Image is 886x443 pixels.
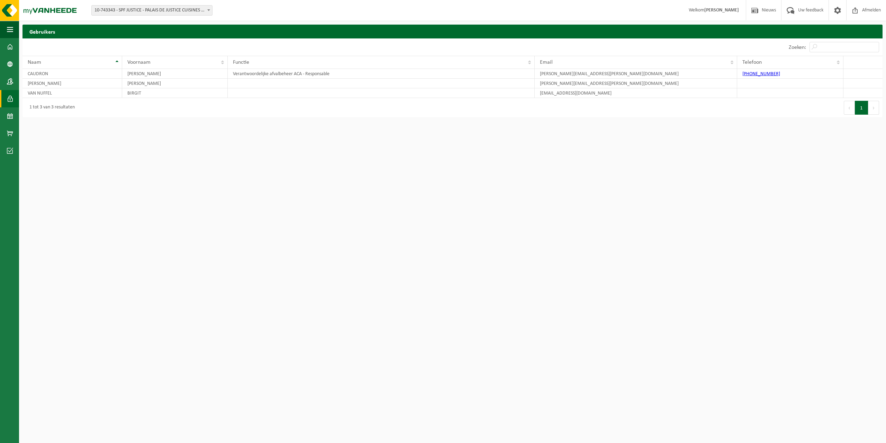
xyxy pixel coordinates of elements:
[22,69,122,79] td: CAUDRON
[228,69,534,79] td: Verantwoordelijke afvalbeheer ACA - Responsable
[742,60,762,65] span: Telefoon
[127,60,151,65] span: Voornaam
[26,101,75,114] div: 1 tot 3 van 3 resultaten
[22,88,122,98] td: VAN NUFFEL
[122,88,228,98] td: BIRGIT
[535,79,738,88] td: [PERSON_NAME][EMAIL_ADDRESS][PERSON_NAME][DOMAIN_NAME]
[868,101,879,115] button: Next
[855,101,868,115] button: 1
[92,6,212,15] span: 10-743343 - SPF JUSTICE - PALAIS DE JUSTICE CUISINES - BRUXELLES
[91,5,213,16] span: 10-743343 - SPF JUSTICE - PALAIS DE JUSTICE CUISINES - BRUXELLES
[22,25,883,38] h2: Gebruikers
[535,69,738,79] td: [PERSON_NAME][EMAIL_ADDRESS][PERSON_NAME][DOMAIN_NAME]
[535,88,738,98] td: [EMAIL_ADDRESS][DOMAIN_NAME]
[789,45,806,50] label: Zoeken:
[742,71,780,77] a: [PHONE_NUMBER]
[704,8,739,13] strong: [PERSON_NAME]
[22,79,122,88] td: [PERSON_NAME]
[233,60,249,65] span: Functie
[28,60,41,65] span: Naam
[540,60,553,65] span: Email
[122,79,228,88] td: [PERSON_NAME]
[844,101,855,115] button: Previous
[122,69,228,79] td: [PERSON_NAME]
